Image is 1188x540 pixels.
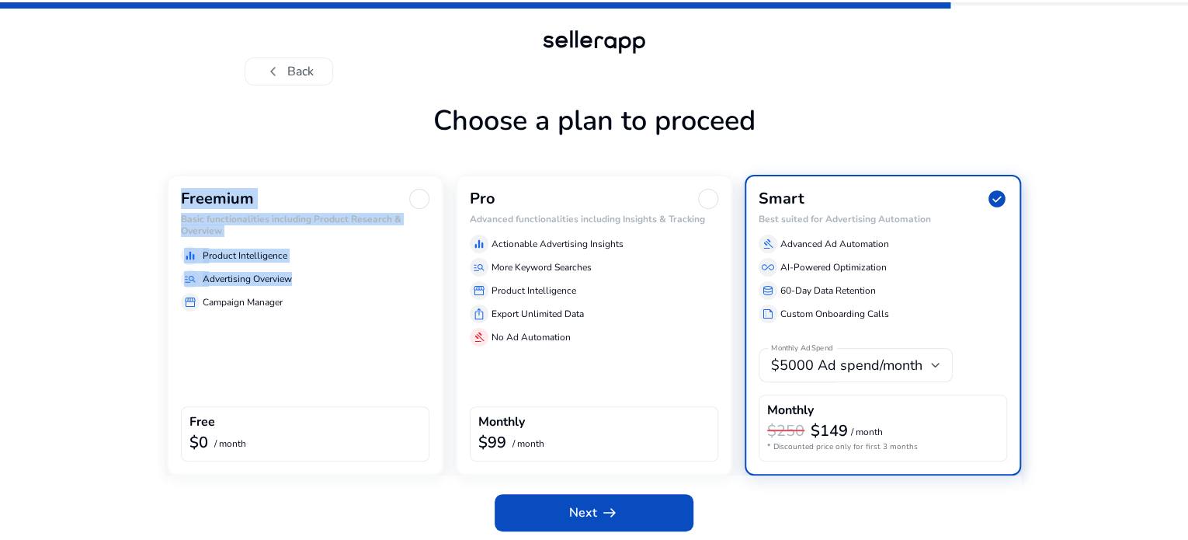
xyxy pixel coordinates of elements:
[759,214,1007,225] h6: Best suited for Advertising Automation
[600,503,619,522] span: arrow_right_alt
[470,190,495,208] h3: Pro
[780,260,887,274] p: AI-Powered Optimization
[181,214,429,236] h6: Basic functionalities including Product Research & Overview
[473,308,485,320] span: ios_share
[203,272,292,286] p: Advertising Overview
[771,356,922,375] span: $5000 Ad spend/month
[184,296,196,308] span: storefront
[771,343,832,354] mat-label: Monthly Ad Spend
[762,284,774,297] span: database
[762,308,774,320] span: summarize
[762,238,774,250] span: gavel
[478,415,525,430] h4: Monthly
[184,249,196,262] span: equalizer
[780,284,876,298] p: 60-Day Data Retention
[811,420,848,441] b: $149
[167,104,1021,175] h1: Choose a plan to proceed
[184,273,196,285] span: manage_search
[569,503,619,522] span: Next
[245,57,333,85] button: chevron_leftBack
[203,249,287,263] p: Product Intelligence
[987,189,1007,209] span: check_circle
[189,432,208,453] b: $0
[470,214,718,225] h6: Advanced functionalities including Insights & Tracking
[495,494,693,531] button: Nextarrow_right_alt
[780,237,889,251] p: Advanced Ad Automation
[264,62,283,81] span: chevron_left
[473,261,485,273] span: manage_search
[759,190,804,208] h3: Smart
[851,427,883,437] p: / month
[492,307,584,321] p: Export Unlimited Data
[189,415,215,430] h4: Free
[203,295,283,309] p: Campaign Manager
[767,403,814,418] h4: Monthly
[181,190,254,208] h3: Freemium
[512,439,544,449] p: / month
[214,439,246,449] p: / month
[473,284,485,297] span: storefront
[492,330,571,344] p: No Ad Automation
[473,238,485,250] span: equalizer
[492,284,576,298] p: Product Intelligence
[492,260,592,274] p: More Keyword Searches
[767,441,999,453] p: * Discounted price only for first 3 months
[478,432,506,453] b: $99
[492,237,624,251] p: Actionable Advertising Insights
[473,331,485,343] span: gavel
[767,422,804,441] h3: $250
[780,307,889,321] p: Custom Onboarding Calls
[762,261,774,273] span: all_inclusive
